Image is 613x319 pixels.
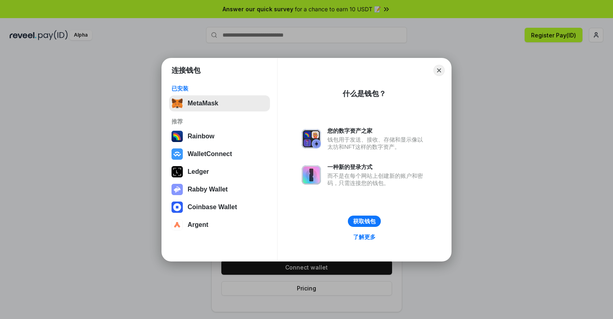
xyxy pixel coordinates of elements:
h1: 连接钱包 [172,66,200,75]
div: Argent [188,221,208,228]
div: Rabby Wallet [188,186,228,193]
div: Rainbow [188,133,215,140]
div: 而不是在每个网站上创建新的账户和密码，只需连接您的钱包。 [327,172,427,187]
div: 了解更多 [353,233,376,241]
div: Coinbase Wallet [188,204,237,211]
button: WalletConnect [169,146,270,162]
button: Argent [169,217,270,233]
div: WalletConnect [188,150,232,158]
img: svg+xml,%3Csvg%20xmlns%3D%22http%3A%2F%2Fwww.w3.org%2F2000%2Fsvg%22%20fill%3D%22none%22%20viewBox... [302,165,321,185]
div: 您的数字资产之家 [327,127,427,134]
img: svg+xml,%3Csvg%20xmlns%3D%22http%3A%2F%2Fwww.w3.org%2F2000%2Fsvg%22%20width%3D%2228%22%20height%3... [172,166,183,177]
img: svg+xml,%3Csvg%20width%3D%2228%22%20height%3D%2228%22%20viewBox%3D%220%200%2028%2028%22%20fill%3D... [172,219,183,231]
div: Ledger [188,168,209,175]
button: MetaMask [169,95,270,111]
div: 已安装 [172,85,268,92]
button: Ledger [169,164,270,180]
a: 了解更多 [348,232,380,242]
div: 推荐 [172,118,268,125]
div: MetaMask [188,100,218,107]
img: svg+xml,%3Csvg%20xmlns%3D%22http%3A%2F%2Fwww.w3.org%2F2000%2Fsvg%22%20fill%3D%22none%22%20viewBox... [172,184,183,195]
img: svg+xml,%3Csvg%20fill%3D%22none%22%20height%3D%2233%22%20viewBox%3D%220%200%2035%2033%22%20width%... [172,98,183,109]
div: 什么是钱包？ [343,89,386,99]
button: 获取钱包 [348,216,381,227]
img: svg+xml,%3Csvg%20width%3D%2228%22%20height%3D%2228%22%20viewBox%3D%220%200%2028%2028%22%20fill%3D... [172,202,183,213]
img: svg+xml,%3Csvg%20xmlns%3D%22http%3A%2F%2Fwww.w3.org%2F2000%2Fsvg%22%20fill%3D%22none%22%20viewBox... [302,129,321,148]
div: 获取钱包 [353,218,376,225]
img: svg+xml,%3Csvg%20width%3D%22120%22%20height%3D%22120%22%20viewBox%3D%220%200%20120%20120%22%20fil... [172,131,183,142]
div: 钱包用于发送、接收、存储和显示像以太坊和NFT这样的数字资产。 [327,136,427,150]
button: Rabby Wallet [169,181,270,198]
button: Coinbase Wallet [169,199,270,215]
button: Rainbow [169,128,270,144]
div: 一种新的登录方式 [327,163,427,171]
img: svg+xml,%3Csvg%20width%3D%2228%22%20height%3D%2228%22%20viewBox%3D%220%200%2028%2028%22%20fill%3D... [172,148,183,160]
button: Close [433,65,445,76]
